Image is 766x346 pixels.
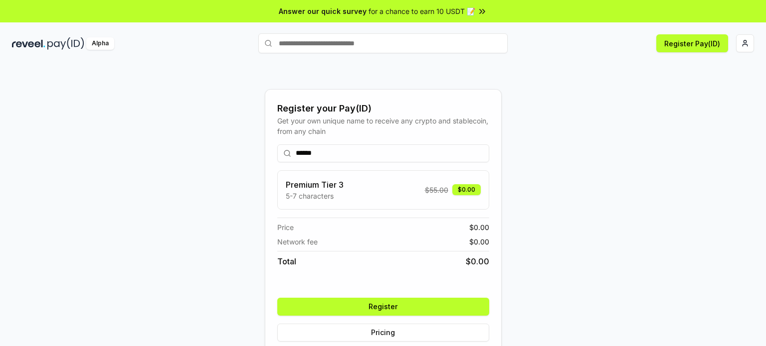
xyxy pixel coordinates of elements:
button: Pricing [277,324,489,342]
span: for a chance to earn 10 USDT 📝 [369,6,475,16]
span: $ 55.00 [425,185,448,195]
img: reveel_dark [12,37,45,50]
h3: Premium Tier 3 [286,179,344,191]
div: Alpha [86,37,114,50]
div: Get your own unique name to receive any crypto and stablecoin, from any chain [277,115,489,136]
span: Network fee [277,236,318,247]
span: Total [277,255,296,267]
span: $ 0.00 [466,255,489,267]
button: Register Pay(ID) [656,34,728,52]
button: Register [277,298,489,316]
span: Price [277,222,294,232]
span: $ 0.00 [469,236,489,247]
span: Answer our quick survey [279,6,367,16]
img: pay_id [47,37,84,50]
div: Register your Pay(ID) [277,102,489,115]
p: 5-7 characters [286,191,344,201]
div: $0.00 [452,184,481,195]
span: $ 0.00 [469,222,489,232]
